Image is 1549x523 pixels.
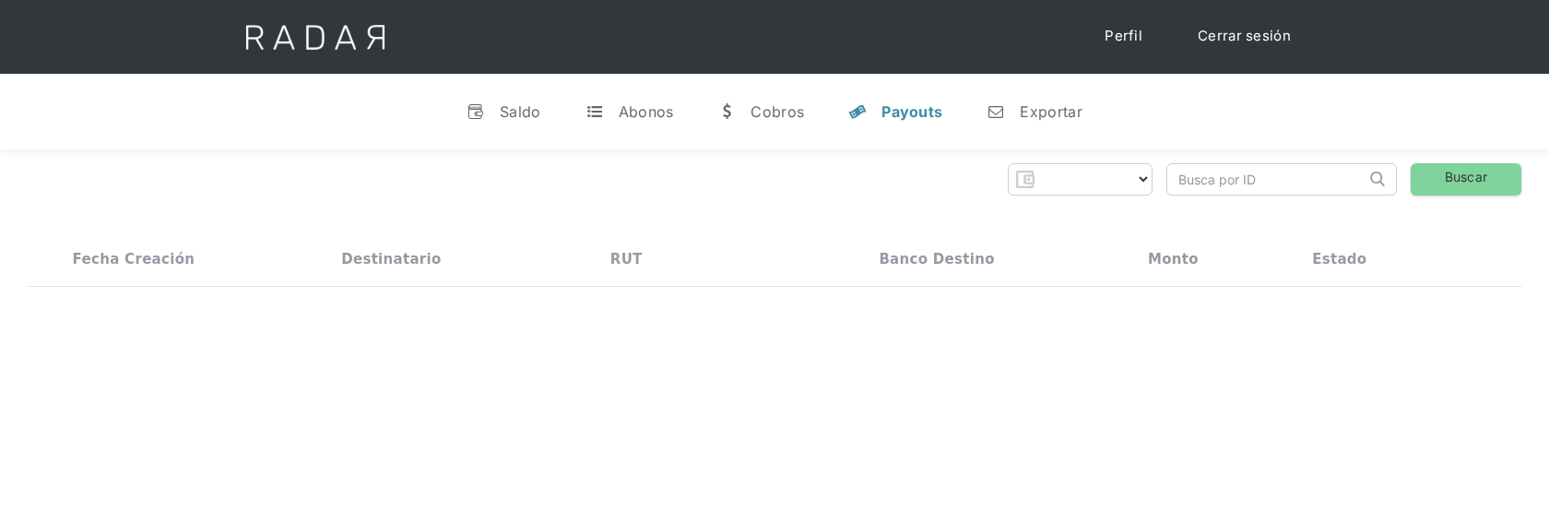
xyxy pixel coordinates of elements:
[1086,18,1161,54] a: Perfil
[1411,163,1521,196] a: Buscar
[341,251,441,267] div: Destinatario
[1312,251,1366,267] div: Estado
[1008,163,1153,196] form: Form
[881,102,942,121] div: Payouts
[610,251,643,267] div: RUT
[1179,18,1309,54] a: Cerrar sesión
[879,251,994,267] div: Banco destino
[1148,251,1199,267] div: Monto
[500,102,541,121] div: Saldo
[619,102,674,121] div: Abonos
[73,251,195,267] div: Fecha creación
[1167,164,1366,195] input: Busca por ID
[585,102,604,121] div: t
[751,102,804,121] div: Cobros
[1020,102,1082,121] div: Exportar
[717,102,736,121] div: w
[848,102,867,121] div: y
[987,102,1005,121] div: n
[467,102,485,121] div: v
